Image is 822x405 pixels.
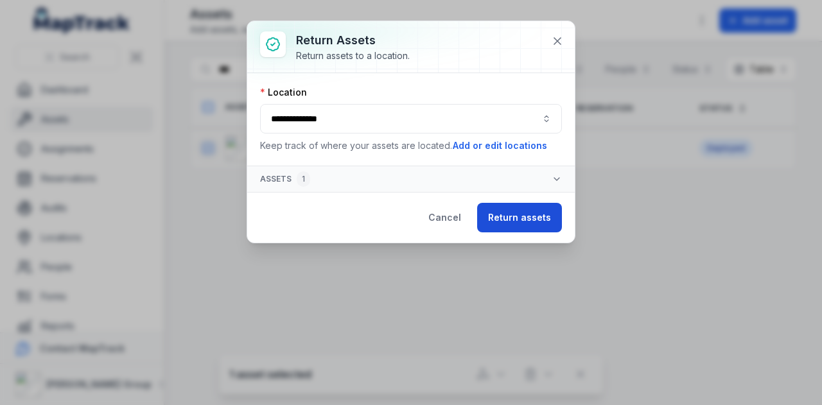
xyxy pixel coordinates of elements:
button: Assets1 [247,166,575,192]
p: Keep track of where your assets are located. [260,139,562,153]
span: Assets [260,171,310,187]
div: Return assets to a location. [296,49,410,62]
div: 1 [297,171,310,187]
button: Cancel [417,203,472,232]
label: Location [260,86,307,99]
button: Add or edit locations [452,139,548,153]
button: Return assets [477,203,562,232]
h3: Return assets [296,31,410,49]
